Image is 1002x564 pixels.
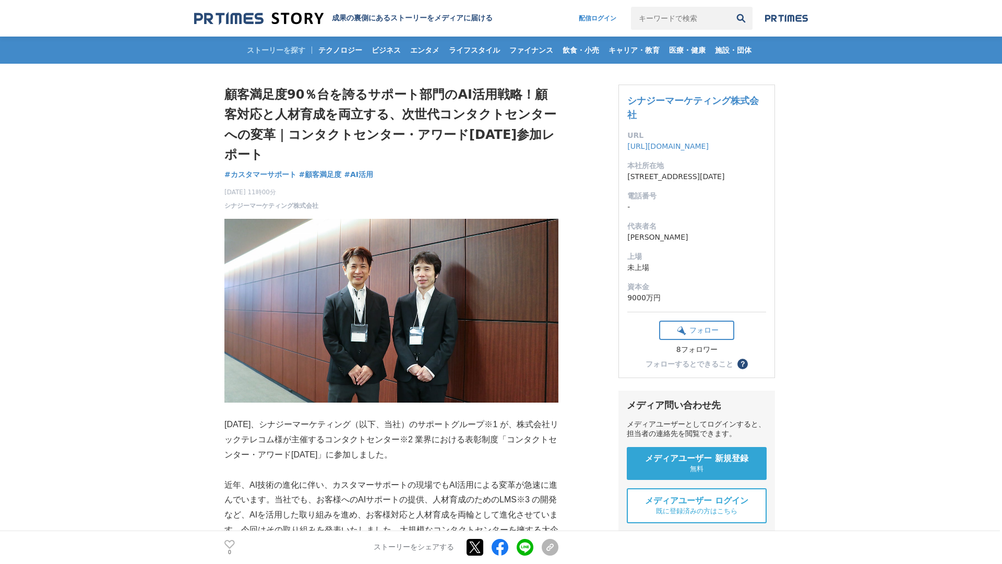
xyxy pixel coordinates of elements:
[627,221,766,232] dt: 代表者名
[604,37,664,64] a: キャリア・教育
[299,169,342,180] a: #顧客満足度
[406,45,444,55] span: エンタメ
[224,201,318,210] a: シナジーマーケティング株式会社
[645,496,748,507] span: メディアユーザー ログイン
[505,45,557,55] span: ファイナンス
[445,37,504,64] a: ライフスタイル
[627,232,766,243] dd: [PERSON_NAME]
[627,171,766,182] dd: [STREET_ADDRESS][DATE]
[406,37,444,64] a: エンタメ
[224,219,558,403] img: thumbnail_5cdf5710-a03e-11f0-b609-bf1ae81af276.jpg
[558,37,603,64] a: 飲食・小売
[314,37,366,64] a: テクノロジー
[631,7,730,30] input: キーワードで検索
[299,170,342,179] span: #顧客満足度
[627,488,767,523] a: メディアユーザー ログイン 既に登録済みの方はこちら
[314,45,366,55] span: テクノロジー
[367,45,405,55] span: ビジネス
[224,550,235,555] p: 0
[646,360,733,368] div: フォローするとできること
[627,202,766,213] dd: -
[627,142,709,150] a: [URL][DOMAIN_NAME]
[374,543,454,553] p: ストーリーをシェアする
[659,345,734,355] div: 8フォロワー
[627,281,766,292] dt: 資本金
[627,251,766,262] dt: 上場
[505,37,557,64] a: ファイナンス
[659,321,734,340] button: フォロー
[224,187,318,197] span: [DATE] 11時00分
[627,292,766,303] dd: 9000万円
[739,360,746,368] span: ？
[224,170,296,179] span: #カスタマーサポート
[665,37,710,64] a: 医療・健康
[690,464,703,474] span: 無料
[367,37,405,64] a: ビジネス
[558,45,603,55] span: 飲食・小売
[665,45,710,55] span: 医療・健康
[224,169,296,180] a: #カスタマーサポート
[224,85,558,165] h1: 顧客満足度90％台を誇るサポート部門のAI活用戦略！顧客対応と人材育成を両立する、次世代コンタクトセンターへの変革｜コンタクトセンター・アワード[DATE]参加レポート
[627,262,766,273] dd: 未上場
[627,95,759,120] a: シナジーマーケティング株式会社
[656,507,737,516] span: 既に登録済みの方はこちら
[765,14,808,22] img: prtimes
[568,7,627,30] a: 配信ログイン
[194,11,324,26] img: 成果の裏側にあるストーリーをメディアに届ける
[711,37,756,64] a: 施設・団体
[332,14,493,23] h2: 成果の裏側にあるストーリーをメディアに届ける
[627,447,767,480] a: メディアユーザー 新規登録 無料
[224,417,558,462] p: [DATE]、シナジーマーケティング（以下、当社）のサポートグループ※1 が、株式会社リックテレコム様が主催するコンタクトセンター※2 業界における表彰制度「コンタクトセンター・アワード[DAT...
[194,11,493,26] a: 成果の裏側にあるストーリーをメディアに届ける 成果の裏側にあるストーリーをメディアに届ける
[627,420,767,439] div: メディアユーザーとしてログインすると、担当者の連絡先を閲覧できます。
[627,399,767,412] div: メディア問い合わせ先
[627,160,766,171] dt: 本社所在地
[627,130,766,141] dt: URL
[445,45,504,55] span: ライフスタイル
[737,359,748,369] button: ？
[604,45,664,55] span: キャリア・教育
[730,7,753,30] button: 検索
[344,169,373,180] a: #AI活用
[711,45,756,55] span: 施設・団体
[627,191,766,202] dt: 電話番号
[645,453,748,464] span: メディアユーザー 新規登録
[344,170,373,179] span: #AI活用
